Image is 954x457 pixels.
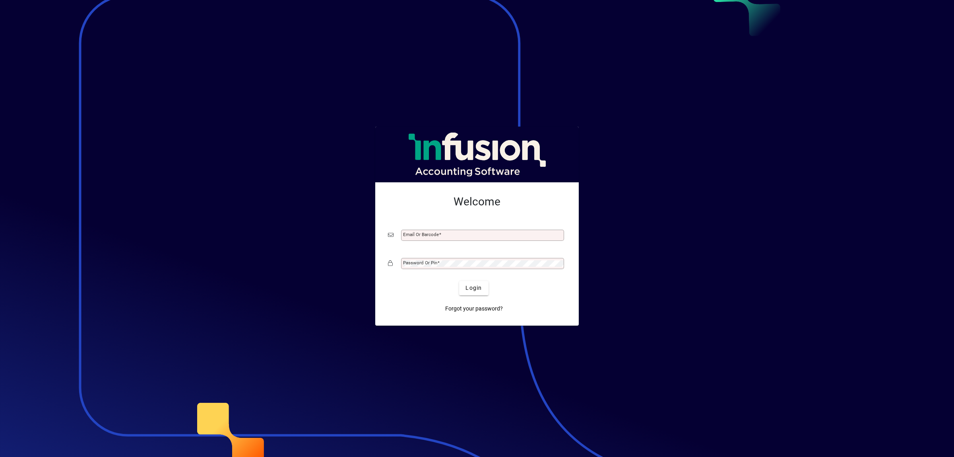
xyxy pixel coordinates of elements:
mat-label: Password or Pin [403,260,437,266]
a: Forgot your password? [442,302,506,316]
h2: Welcome [388,195,566,209]
button: Login [459,281,488,295]
span: Login [465,284,482,292]
mat-label: Email or Barcode [403,232,439,237]
span: Forgot your password? [445,305,503,313]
